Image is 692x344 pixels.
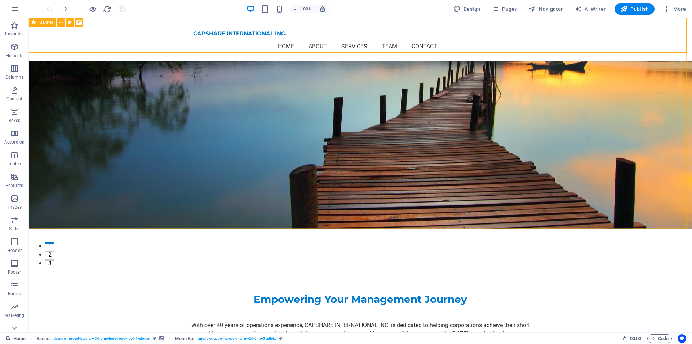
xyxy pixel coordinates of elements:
span: Banner [39,20,53,25]
p: Header [7,248,22,253]
p: Forms [8,291,21,297]
span: 00 00 [630,334,641,343]
button: reload [103,5,111,13]
h6: Session time [622,334,642,343]
button: Design [451,3,483,15]
button: AI Writer [572,3,609,15]
button: 3 [17,241,26,243]
nav: breadcrumb [36,334,283,343]
span: : [635,336,636,341]
p: Tables [8,161,21,167]
div: Design (Ctrl+Alt+Y) [451,3,483,15]
span: Pages [492,5,517,13]
span: . menu-wrapper .preset-menu-v2-home-5 .sticky [198,334,276,343]
p: Marketing [4,313,24,318]
button: redo [59,5,68,13]
span: Click to select. Double-click to edit [175,334,195,343]
span: Publish [620,5,649,13]
span: Code [651,334,669,343]
p: Elements [5,53,24,58]
button: Click here to leave preview mode and continue editing [88,5,97,13]
a: Click to cancel selection. Double-click to open Pages [6,334,26,343]
p: Favorites [5,31,23,37]
button: Code [647,334,672,343]
p: Slider [9,226,20,232]
p: Boxes [9,118,21,123]
button: 100% [290,5,315,13]
i: This element contains a background [159,336,164,340]
span: More [663,5,686,13]
i: Reload page [103,5,111,13]
p: Images [7,204,22,210]
h6: 100% [301,5,312,13]
i: Redo: Add element (Ctrl+Y, ⌘+Y) [60,5,68,13]
span: AI Writer [575,5,606,13]
span: Click to select. Double-click to edit [36,334,52,343]
button: More [660,3,689,15]
p: Content [6,96,22,102]
span: Design [453,5,480,13]
button: 1 [17,224,26,226]
span: Navigator [529,5,563,13]
p: Columns [5,74,23,80]
button: Navigator [526,3,566,15]
button: Usercentrics [678,334,686,343]
i: This element is a customizable preset [153,336,156,340]
i: On resize automatically adjust zoom level to fit chosen device. [319,6,326,12]
button: Publish [615,3,655,15]
i: This element is a customizable preset [279,336,283,340]
p: Accordion [4,139,25,145]
span: . banner .preset-banner-v3-home-hero-logo-nav-h1-slogan [54,334,150,343]
p: Footer [8,269,21,275]
button: Pages [489,3,520,15]
button: 2 [17,232,26,234]
p: Features [6,183,23,188]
